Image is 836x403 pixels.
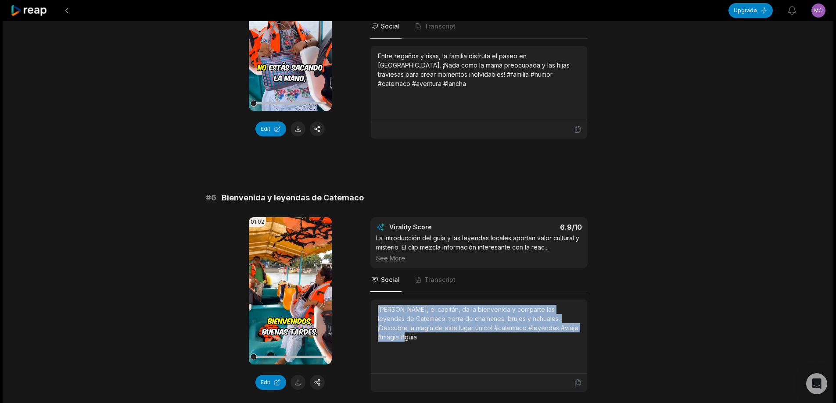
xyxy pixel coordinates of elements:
nav: Tabs [370,268,588,292]
button: Upgrade [728,3,773,18]
span: Social [381,22,400,31]
button: Edit [255,121,286,136]
span: Social [381,275,400,284]
div: Open Intercom Messenger [806,373,827,394]
div: [PERSON_NAME], el capitán, da la bienvenida y comparte las leyendas de Catemaco: tierra de chaman... [378,305,580,342]
nav: Tabs [370,15,588,39]
video: Your browser does not support mp4 format. [249,217,332,364]
div: Entre regaños y risas, la familia disfruta el paseo en [GEOGRAPHIC_DATA]. ¡Nada como la mamá preo... [378,51,580,88]
span: Bienvenida y leyendas de Catemaco [222,192,364,204]
span: Transcript [424,22,456,31]
div: La introducción del guía y las leyendas locales aportan valor cultural y misterio. El clip mezcla... [376,233,582,263]
div: 6.9 /10 [488,223,582,232]
div: Virality Score [389,223,484,232]
button: Edit [255,375,286,390]
div: See More [376,253,582,263]
span: Transcript [424,275,456,284]
span: # 6 [206,192,216,204]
